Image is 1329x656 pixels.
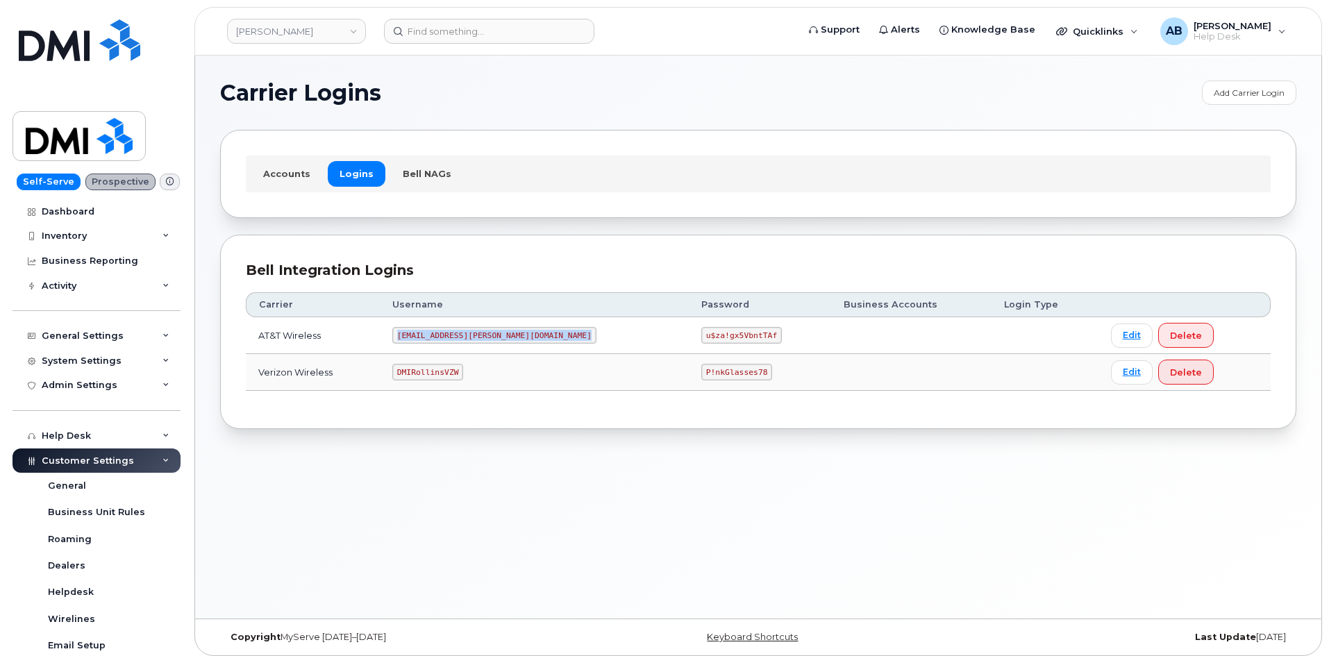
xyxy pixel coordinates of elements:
th: Carrier [246,292,380,317]
button: Delete [1158,360,1214,385]
a: Accounts [251,161,322,186]
a: Edit [1111,323,1153,348]
div: Bell Integration Logins [246,260,1271,280]
th: Username [380,292,689,317]
a: Keyboard Shortcuts [707,632,798,642]
strong: Last Update [1195,632,1256,642]
a: Logins [328,161,385,186]
code: DMIRollinsVZW [392,364,463,380]
code: [EMAIL_ADDRESS][PERSON_NAME][DOMAIN_NAME] [392,327,596,344]
button: Delete [1158,323,1214,348]
td: AT&T Wireless [246,317,380,354]
a: Add Carrier Login [1202,81,1296,105]
span: Delete [1170,366,1202,379]
th: Business Accounts [831,292,992,317]
a: Bell NAGs [391,161,463,186]
td: Verizon Wireless [246,354,380,391]
span: Delete [1170,329,1202,342]
div: MyServe [DATE]–[DATE] [220,632,579,643]
th: Password [689,292,831,317]
code: u$za!gx5VbntTAf [701,327,782,344]
strong: Copyright [231,632,281,642]
span: Carrier Logins [220,83,381,103]
code: P!nkGlasses78 [701,364,772,380]
a: Edit [1111,360,1153,385]
th: Login Type [992,292,1098,317]
div: [DATE] [937,632,1296,643]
